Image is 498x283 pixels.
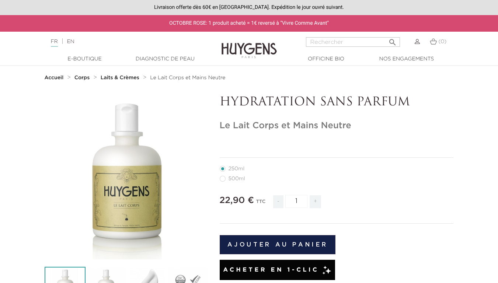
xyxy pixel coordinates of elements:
span: - [273,195,283,208]
a: Diagnostic de peau [128,55,202,63]
i:  [388,36,397,45]
div: TTC [256,194,265,214]
span: (0) [438,39,446,44]
div: | [47,37,202,46]
span: Le Lait Corps et Mains Neutre [150,75,225,80]
a: Accueil [45,75,65,81]
a: Corps [74,75,91,81]
img: Huygens [222,31,277,59]
strong: Laits & Crèmes [101,75,139,80]
button: Ajouter au panier [220,235,336,254]
a: Le Lait Corps et Mains Neutre [150,75,225,81]
button:  [386,35,399,45]
p: HYDRATATION SANS PARFUM [220,95,454,109]
a: Officine Bio [289,55,363,63]
a: FR [51,39,58,47]
a: EN [67,39,74,44]
input: Quantité [285,195,307,208]
h1: Le Lait Corps et Mains Neutre [220,120,454,131]
span: 22,90 € [220,196,254,205]
a: E-Boutique [48,55,122,63]
strong: Corps [74,75,90,80]
span: + [310,195,321,208]
label: 250ml [220,166,253,172]
a: Laits & Crèmes [101,75,141,81]
label: 500ml [220,176,254,182]
input: Rechercher [306,37,400,47]
strong: Accueil [45,75,64,80]
a: Nos engagements [370,55,443,63]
